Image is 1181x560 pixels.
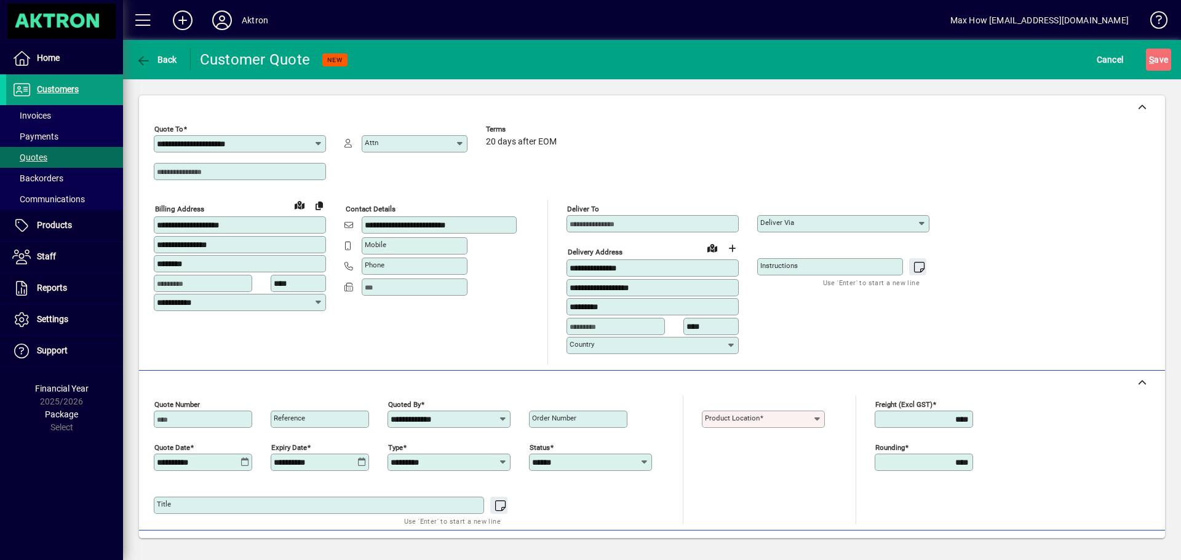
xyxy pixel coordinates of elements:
[823,275,920,290] mat-hint: Use 'Enter' to start a new line
[6,273,123,304] a: Reports
[271,443,307,451] mat-label: Expiry date
[1075,536,1137,558] button: Product
[6,43,123,74] a: Home
[875,443,905,451] mat-label: Rounding
[6,304,123,335] a: Settings
[202,9,242,31] button: Profile
[45,409,78,419] span: Package
[12,173,63,183] span: Backorders
[163,9,202,31] button: Add
[12,152,47,162] span: Quotes
[365,240,386,249] mat-label: Mobile
[404,514,501,528] mat-hint: Use 'Enter' to start a new line
[136,55,177,65] span: Back
[1149,55,1154,65] span: S
[702,238,722,258] a: View on map
[365,138,378,147] mat-label: Attn
[1149,50,1168,69] span: ave
[722,239,742,258] button: Choose address
[570,340,594,349] mat-label: Country
[37,314,68,324] span: Settings
[742,537,805,557] span: Product History
[950,10,1129,30] div: Max How [EMAIL_ADDRESS][DOMAIN_NAME]
[37,283,67,293] span: Reports
[1141,2,1166,42] a: Knowledge Base
[242,10,268,30] div: Aktron
[6,242,123,272] a: Staff
[157,500,171,508] mat-label: Title
[6,168,123,189] a: Backorders
[388,400,421,408] mat-label: Quoted by
[875,400,932,408] mat-label: Freight (excl GST)
[567,205,599,213] mat-label: Deliver To
[760,218,794,227] mat-label: Deliver via
[1146,49,1171,71] button: Save
[327,56,343,64] span: NEW
[486,125,560,133] span: Terms
[154,443,190,451] mat-label: Quote date
[35,384,89,393] span: Financial Year
[486,137,557,147] span: 20 days after EOM
[6,210,123,241] a: Products
[37,84,79,94] span: Customers
[530,443,550,451] mat-label: Status
[37,345,68,355] span: Support
[12,194,85,204] span: Communications
[365,261,384,269] mat-label: Phone
[290,195,309,215] a: View on map
[6,126,123,147] a: Payments
[1097,50,1124,69] span: Cancel
[738,536,810,558] button: Product History
[6,189,123,210] a: Communications
[274,414,305,422] mat-label: Reference
[154,400,200,408] mat-label: Quote number
[154,125,183,133] mat-label: Quote To
[37,220,72,230] span: Products
[123,49,191,71] app-page-header-button: Back
[1094,49,1127,71] button: Cancel
[532,414,576,422] mat-label: Order number
[309,195,329,215] button: Copy to Delivery address
[37,251,56,261] span: Staff
[200,50,311,69] div: Customer Quote
[1081,537,1131,557] span: Product
[705,414,760,422] mat-label: Product location
[760,261,798,270] mat-label: Instructions
[388,443,403,451] mat-label: Type
[12,111,51,120] span: Invoices
[6,147,123,168] a: Quotes
[6,105,123,126] a: Invoices
[6,336,123,366] a: Support
[37,53,60,63] span: Home
[133,49,180,71] button: Back
[12,132,58,141] span: Payments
